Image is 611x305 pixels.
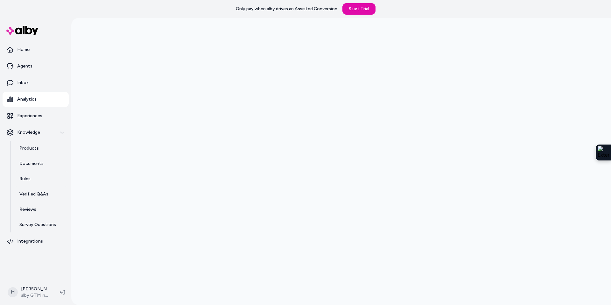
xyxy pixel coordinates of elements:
p: Experiences [17,113,42,119]
a: Agents [3,59,69,74]
p: Analytics [17,96,37,103]
a: Experiences [3,108,69,124]
button: Knowledge [3,125,69,140]
a: Analytics [3,92,69,107]
button: M[PERSON_NAME]alby GTM internal [4,282,55,302]
a: Survey Questions [13,217,69,232]
p: Products [19,145,39,152]
a: Home [3,42,69,57]
a: Integrations [3,234,69,249]
p: Rules [19,176,31,182]
p: Documents [19,160,44,167]
a: Reviews [13,202,69,217]
p: Only pay when alby drives an Assisted Conversion [236,6,337,12]
span: alby GTM internal [21,292,50,299]
span: M [8,287,18,297]
p: Agents [17,63,32,69]
p: Verified Q&As [19,191,48,197]
p: Knowledge [17,129,40,136]
p: Inbox [17,80,29,86]
a: Inbox [3,75,69,90]
a: Rules [13,171,69,187]
a: Documents [13,156,69,171]
img: alby Logo [6,26,38,35]
p: Survey Questions [19,222,56,228]
a: Start Trial [342,3,376,15]
p: Home [17,46,30,53]
img: Extension Icon [598,146,609,159]
a: Products [13,141,69,156]
p: [PERSON_NAME] [21,286,50,292]
a: Verified Q&As [13,187,69,202]
p: Reviews [19,206,36,213]
p: Integrations [17,238,43,245]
